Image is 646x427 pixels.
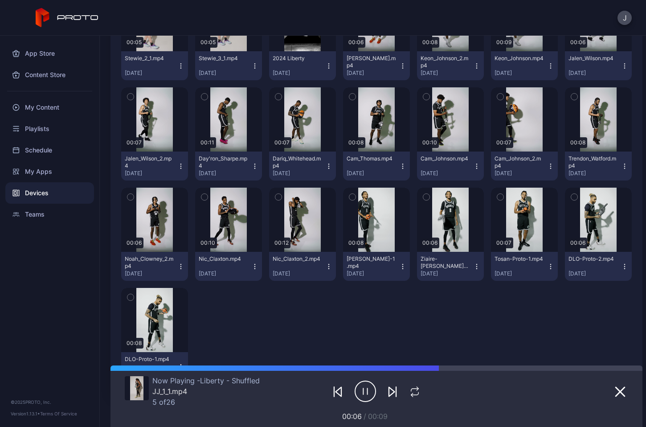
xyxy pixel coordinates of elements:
[199,255,248,263] div: Nic_Claxton.mp4
[273,70,325,77] div: [DATE]
[125,356,174,363] div: DLO-Proto-1.mp4
[5,64,94,86] a: Content Store
[343,252,410,281] button: [PERSON_NAME]-1.mp4[DATE]
[273,55,322,62] div: 2024 Liberty
[125,255,174,270] div: Noah_Clowney_2.mp4
[125,70,177,77] div: [DATE]
[495,55,544,62] div: Keon_Johnson.mp4
[5,43,94,64] a: App Store
[565,152,632,181] button: Trendon_Watford.mp4[DATE]
[568,70,621,77] div: [DATE]
[491,252,558,281] button: Tosan-Proto-1.mp4[DATE]
[199,70,251,77] div: [DATE]
[347,170,399,177] div: [DATE]
[195,51,262,80] button: Stewie_3_1.mp4[DATE]
[568,255,617,263] div: DLO-Proto-2.mp4
[269,252,336,281] button: Nic_Claxton_2.mp4[DATE]
[273,155,322,169] div: Dariq_Whitehead.mp4
[121,352,188,381] button: DLO-Proto-1.mp4[DATE]
[565,51,632,80] button: Jalen_Wilson.mp4[DATE]
[421,155,470,162] div: Cam_Johnson.mp4
[368,412,388,421] span: 00:09
[568,170,621,177] div: [DATE]
[199,170,251,177] div: [DATE]
[273,270,325,277] div: [DATE]
[273,255,322,263] div: Nic_Claxton_2.mp4
[421,255,470,270] div: Ziaire-Williams-Proto-2.mp4
[11,398,89,406] div: © 2025 PROTO, Inc.
[5,182,94,204] a: Devices
[421,55,470,69] div: Keon_Johnson_2.mp4
[617,11,632,25] button: J
[495,70,547,77] div: [DATE]
[195,252,262,281] button: Nic_Claxton.mp4[DATE]
[199,155,248,169] div: Day'ron_Sharpe.mp4
[152,376,260,385] div: Now Playing
[421,70,473,77] div: [DATE]
[343,51,410,80] button: [PERSON_NAME].mp4[DATE]
[568,270,621,277] div: [DATE]
[421,270,473,277] div: [DATE]
[11,411,40,416] span: Version 1.13.1 •
[125,170,177,177] div: [DATE]
[495,270,547,277] div: [DATE]
[343,152,410,181] button: Cam_Thomas.mp4[DATE]
[5,97,94,118] a: My Content
[568,55,617,62] div: Jalen_Wilson.mp4
[342,412,362,421] span: 00:06
[197,376,260,385] span: Liberty - Shuffled
[121,152,188,181] button: Jalen_Wilson_2.mp4[DATE]
[565,252,632,281] button: DLO-Proto-2.mp4[DATE]
[495,255,544,263] div: Tosan-Proto-1.mp4
[347,270,399,277] div: [DATE]
[199,55,248,62] div: Stewie_3_1.mp4
[5,161,94,182] a: My Apps
[347,70,399,77] div: [DATE]
[269,51,336,80] button: 2024 Liberty[DATE]
[347,55,396,69] div: Noah_Clowney.mp4
[125,55,174,62] div: Stewie_2_1.mp4
[152,387,260,396] div: JJ_1_1.mp4
[5,204,94,225] a: Teams
[40,411,77,416] a: Terms Of Service
[495,170,547,177] div: [DATE]
[195,152,262,181] button: Day'ron_Sharpe.mp4[DATE]
[417,252,484,281] button: Ziaire-[PERSON_NAME]-2.mp4[DATE]
[5,140,94,161] a: Schedule
[495,155,544,169] div: Cam_Johnson_2.mp4
[269,152,336,181] button: Dariq_Whitehead.mp4[DATE]
[491,51,558,80] button: Keon_Johnson.mp4[DATE]
[121,51,188,80] button: Stewie_2_1.mp4[DATE]
[199,270,251,277] div: [DATE]
[568,155,617,169] div: Trendon_Watford.mp4
[121,252,188,281] button: Noah_Clowney_2.mp4[DATE]
[273,170,325,177] div: [DATE]
[125,270,177,277] div: [DATE]
[421,170,473,177] div: [DATE]
[417,51,484,80] button: Keon_Johnson_2.mp4[DATE]
[125,155,174,169] div: Jalen_Wilson_2.mp4
[347,155,396,162] div: Cam_Thomas.mp4
[5,118,94,140] a: Playlists
[364,412,366,421] span: /
[347,255,396,270] div: Ziaire-Williams-Proto-1.mp4
[152,398,260,406] div: 5 of 26
[491,152,558,181] button: Cam_Johnson_2.mp4[DATE]
[417,152,484,181] button: Cam_Johnson.mp4[DATE]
